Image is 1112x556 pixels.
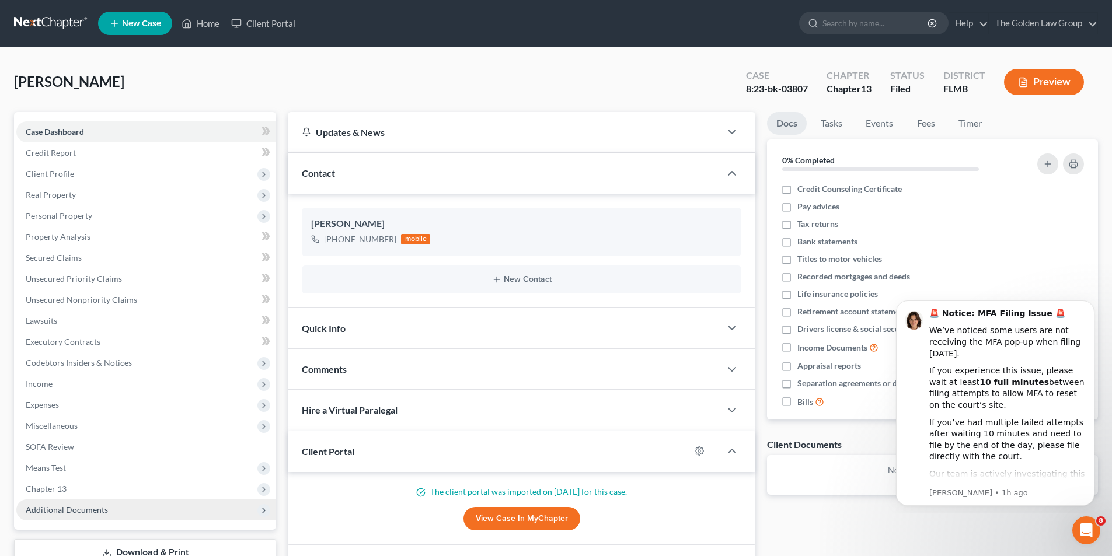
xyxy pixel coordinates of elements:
[122,19,161,28] span: New Case
[401,234,430,244] div: mobile
[26,148,76,158] span: Credit Report
[463,507,580,530] a: View Case in MyChapter
[26,505,108,515] span: Additional Documents
[26,463,66,473] span: Means Test
[16,289,276,310] a: Unsecured Nonpriority Claims
[26,442,74,452] span: SOFA Review
[26,295,137,305] span: Unsecured Nonpriority Claims
[797,183,902,195] span: Credit Counseling Certificate
[16,310,276,331] a: Lawsuits
[16,436,276,457] a: SOFA Review
[26,274,122,284] span: Unsecured Priority Claims
[1004,69,1084,95] button: Preview
[26,190,76,200] span: Real Property
[176,13,225,34] a: Home
[782,155,835,165] strong: 0% Completed
[26,316,57,326] span: Lawsuits
[311,275,732,284] button: New Contact
[26,400,59,410] span: Expenses
[861,83,872,94] span: 13
[949,13,988,34] a: Help
[302,126,706,138] div: Updates & News
[989,13,1097,34] a: The Golden Law Group
[797,360,861,372] span: Appraisal reports
[907,112,944,135] a: Fees
[949,112,991,135] a: Timer
[797,201,839,212] span: Pay advices
[311,217,732,231] div: [PERSON_NAME]
[856,112,902,135] a: Events
[797,306,911,317] span: Retirement account statements
[225,13,301,34] a: Client Portal
[302,446,354,457] span: Client Portal
[890,69,925,82] div: Status
[16,121,276,142] a: Case Dashboard
[1096,516,1106,526] span: 8
[797,288,878,300] span: Life insurance policies
[26,337,100,347] span: Executory Contracts
[26,211,92,221] span: Personal Property
[797,377,963,389] span: Separation agreements or decrees of divorces
[797,271,910,282] span: Recorded mortgages and deeds
[16,247,276,268] a: Secured Claims
[746,82,808,96] div: 8:23-bk-03807
[797,218,838,230] span: Tax returns
[811,112,852,135] a: Tasks
[302,167,335,179] span: Contact
[302,323,346,334] span: Quick Info
[827,69,872,82] div: Chapter
[767,438,842,450] div: Client Documents
[16,142,276,163] a: Credit Report
[822,12,929,34] input: Search by name...
[302,363,347,375] span: Comments
[746,69,808,82] div: Case
[943,82,985,96] div: FLMB
[943,69,985,82] div: District
[767,112,807,135] a: Docs
[797,396,813,408] span: Bills
[26,232,90,242] span: Property Analysis
[16,331,276,352] a: Executory Contracts
[797,236,857,247] span: Bank statements
[16,268,276,289] a: Unsecured Priority Claims
[26,358,132,368] span: Codebtors Insiders & Notices
[324,233,396,245] div: [PHONE_NUMBER]
[14,73,124,90] span: [PERSON_NAME]
[776,464,1089,476] p: No client documents yet.
[302,404,398,415] span: Hire a Virtual Paralegal
[827,82,872,96] div: Chapter
[879,290,1112,513] iframe: Intercom notifications message
[26,421,78,431] span: Miscellaneous
[890,82,925,96] div: Filed
[26,484,67,494] span: Chapter 13
[797,323,930,335] span: Drivers license & social security card
[26,169,74,179] span: Client Profile
[797,253,882,265] span: Titles to motor vehicles
[1072,516,1100,544] iframe: Intercom live chat
[26,127,84,137] span: Case Dashboard
[797,342,867,354] span: Income Documents
[16,226,276,247] a: Property Analysis
[26,379,53,389] span: Income
[302,486,741,498] p: The client portal was imported on [DATE] for this case.
[26,253,82,263] span: Secured Claims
